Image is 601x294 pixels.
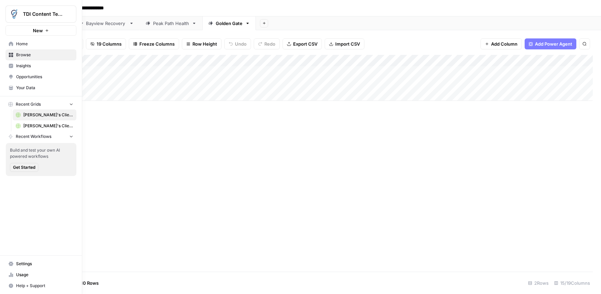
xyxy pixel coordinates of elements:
[293,40,317,47] span: Export CSV
[551,278,593,289] div: 15/19 Columns
[264,40,275,47] span: Redo
[23,123,73,129] span: [PERSON_NAME]'s Clients - New Content
[5,5,76,23] button: Workspace: TDI Content Team
[86,38,126,49] button: 19 Columns
[5,269,76,280] a: Usage
[5,38,76,49] a: Home
[5,49,76,60] a: Browse
[216,20,242,27] div: Golden Gate
[16,101,41,107] span: Recent Grids
[16,52,73,58] span: Browse
[5,258,76,269] a: Settings
[16,272,73,278] span: Usage
[224,38,251,49] button: Undo
[139,40,175,47] span: Freeze Columns
[16,283,73,289] span: Help + Support
[71,280,99,286] span: Add 10 Rows
[254,38,280,49] button: Redo
[182,38,222,49] button: Row Height
[5,60,76,71] a: Insights
[5,82,76,93] a: Your Data
[86,20,126,27] div: Bayview Recovery
[97,40,122,47] span: 19 Columns
[16,74,73,80] span: Opportunities
[5,131,76,142] button: Recent Workflows
[10,163,38,172] button: Get Started
[16,133,51,140] span: Recent Workflows
[325,38,364,49] button: Import CSV
[5,99,76,109] button: Recent Grids
[192,40,217,47] span: Row Height
[525,38,576,49] button: Add Power Agent
[5,71,76,82] a: Opportunities
[23,11,64,17] span: TDI Content Team
[5,280,76,291] button: Help + Support
[140,16,202,30] a: Peak Path Health
[23,112,73,118] span: [PERSON_NAME]'s Clients - New Content
[535,40,572,47] span: Add Power Agent
[16,41,73,47] span: Home
[525,278,551,289] div: 2 Rows
[5,25,76,36] button: New
[491,40,517,47] span: Add Column
[335,40,360,47] span: Import CSV
[16,85,73,91] span: Your Data
[129,38,179,49] button: Freeze Columns
[13,120,76,131] a: [PERSON_NAME]'s Clients - New Content
[13,109,76,120] a: [PERSON_NAME]'s Clients - New Content
[153,20,189,27] div: Peak Path Health
[16,261,73,267] span: Settings
[10,147,72,160] span: Build and test your own AI powered workflows
[480,38,522,49] button: Add Column
[283,38,322,49] button: Export CSV
[13,164,35,170] span: Get Started
[8,8,20,20] img: TDI Content Team Logo
[202,16,256,30] a: Golden Gate
[16,63,73,69] span: Insights
[33,27,43,34] span: New
[73,16,140,30] a: Bayview Recovery
[235,40,247,47] span: Undo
